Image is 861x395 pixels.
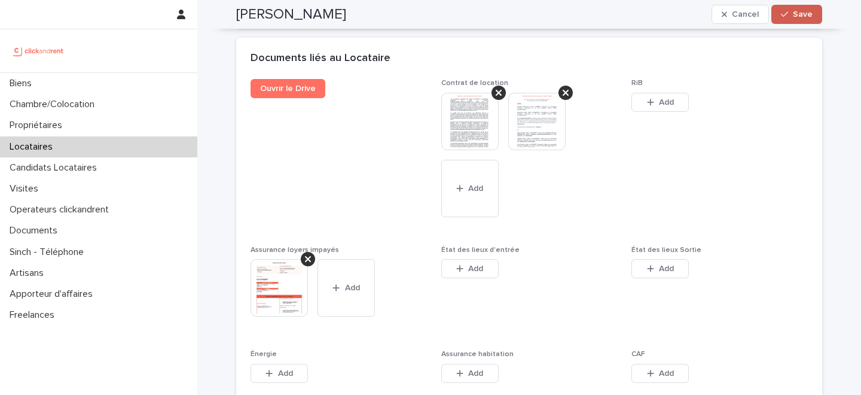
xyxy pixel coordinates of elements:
[251,351,277,358] span: Énergie
[345,284,360,292] span: Add
[712,5,769,24] button: Cancel
[441,351,514,358] span: Assurance habitation
[5,99,104,110] p: Chambre/Colocation
[631,364,689,383] button: Add
[441,247,520,254] span: État des lieux d'entrée
[5,225,67,236] p: Documents
[5,204,118,215] p: Operateurs clickandrent
[659,369,674,378] span: Add
[5,288,102,300] p: Apporteur d'affaires
[468,265,483,273] span: Add
[441,259,499,278] button: Add
[5,268,53,279] p: Artisans
[631,247,701,254] span: État des lieux Sortie
[260,84,316,93] span: Ouvrir le Drive
[631,351,645,358] span: CAF
[441,80,508,87] span: Contrat de location
[441,160,499,217] button: Add
[251,247,339,254] span: Assurance loyers impayés
[631,259,689,278] button: Add
[251,79,325,98] a: Ouvrir le Drive
[5,309,64,321] p: Freelances
[771,5,822,24] button: Save
[278,369,293,378] span: Add
[468,184,483,193] span: Add
[236,6,346,23] h2: [PERSON_NAME]
[5,183,48,195] p: Visites
[10,39,68,63] img: UCB0brd3T0yccxBKYDjQ
[5,141,62,153] p: Locataires
[659,265,674,273] span: Add
[5,247,93,258] p: Sinch - Téléphone
[251,364,308,383] button: Add
[468,369,483,378] span: Add
[317,259,375,317] button: Add
[5,78,41,89] p: Biens
[793,10,813,19] span: Save
[631,80,643,87] span: RiB
[732,10,759,19] span: Cancel
[251,52,390,65] h2: Documents liés au Locataire
[441,364,499,383] button: Add
[5,120,72,131] p: Propriétaires
[659,98,674,107] span: Add
[631,93,689,112] button: Add
[5,162,106,174] p: Candidats Locataires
